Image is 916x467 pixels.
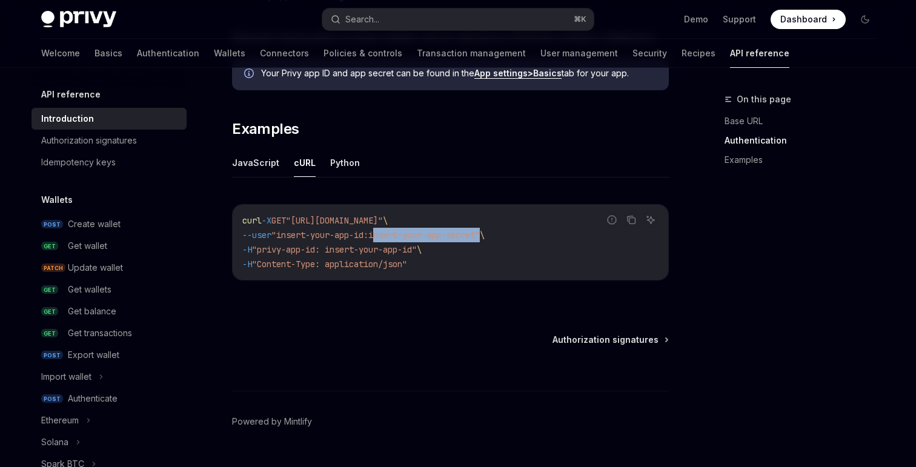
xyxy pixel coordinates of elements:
a: Transaction management [417,39,526,68]
span: "[URL][DOMAIN_NAME]" [286,215,383,226]
h5: API reference [41,87,101,102]
span: curl [242,215,262,226]
a: Basics [95,39,122,68]
button: Report incorrect code [604,212,620,228]
a: Recipes [682,39,715,68]
a: Demo [684,13,708,25]
a: Support [723,13,756,25]
a: Introduction [32,108,187,130]
div: Solana [41,435,68,449]
a: GETGet transactions [32,322,187,344]
button: JavaScript [232,148,279,177]
button: Solana [32,431,187,453]
span: "insert-your-app-id:insert-your-app-secret" [271,230,480,240]
a: Authentication [137,39,199,68]
a: Authorization signatures [32,130,187,151]
span: Dashboard [780,13,827,25]
div: Create wallet [68,217,121,231]
a: PATCHUpdate wallet [32,257,187,279]
div: Idempotency keys [41,155,116,170]
strong: App settings [474,68,528,78]
a: Security [632,39,667,68]
span: \ [383,215,388,226]
span: -H [242,259,252,270]
span: \ [480,230,485,240]
span: Examples [232,119,299,139]
span: -X [262,215,271,226]
a: GETGet wallet [32,235,187,257]
div: Get balance [68,304,116,319]
a: Policies & controls [324,39,402,68]
span: ⌘ K [574,15,586,24]
div: Ethereum [41,413,79,428]
button: Copy the contents from the code block [623,212,639,228]
div: Introduction [41,111,94,126]
span: --user [242,230,271,240]
a: Wallets [214,39,245,68]
div: Get wallets [68,282,111,297]
span: POST [41,394,63,403]
span: GET [41,307,58,316]
a: Examples [725,150,884,170]
span: GET [41,242,58,251]
img: dark logo [41,11,116,28]
button: Ethereum [32,409,187,431]
a: POSTAuthenticate [32,388,187,409]
a: Authentication [725,131,884,150]
div: Get transactions [68,326,132,340]
div: Import wallet [41,369,91,384]
a: API reference [730,39,789,68]
h5: Wallets [41,193,73,207]
a: GETGet wallets [32,279,187,300]
span: -H [242,244,252,255]
strong: Basics [533,68,562,78]
a: POSTCreate wallet [32,213,187,235]
div: Authorization signatures [41,133,137,148]
a: Authorization signatures [553,334,668,346]
a: Base URL [725,111,884,131]
span: PATCH [41,263,65,273]
a: Dashboard [771,10,846,29]
button: Toggle dark mode [855,10,875,29]
div: Export wallet [68,348,119,362]
span: "Content-Type: application/json" [252,259,407,270]
span: On this page [737,92,791,107]
a: POSTExport wallet [32,344,187,366]
span: Authorization signatures [553,334,659,346]
span: POST [41,351,63,360]
a: Connectors [260,39,309,68]
button: Import wallet [32,366,187,388]
a: App settings>Basics [474,68,562,79]
a: GETGet balance [32,300,187,322]
span: \ [417,244,422,255]
svg: Info [244,68,256,81]
a: Idempotency keys [32,151,187,173]
a: User management [540,39,618,68]
span: "privy-app-id: insert-your-app-id" [252,244,417,255]
div: Update wallet [68,260,123,275]
button: Search...⌘K [322,8,594,30]
span: Your Privy app ID and app secret can be found in the tab for your app. [261,67,657,79]
span: GET [41,329,58,338]
a: Welcome [41,39,80,68]
a: Powered by Mintlify [232,416,312,428]
span: GET [41,285,58,294]
div: Get wallet [68,239,107,253]
span: POST [41,220,63,229]
button: cURL [294,148,316,177]
span: GET [271,215,286,226]
div: Search... [345,12,379,27]
button: Ask AI [643,212,659,228]
button: Python [330,148,360,177]
div: Authenticate [68,391,118,406]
